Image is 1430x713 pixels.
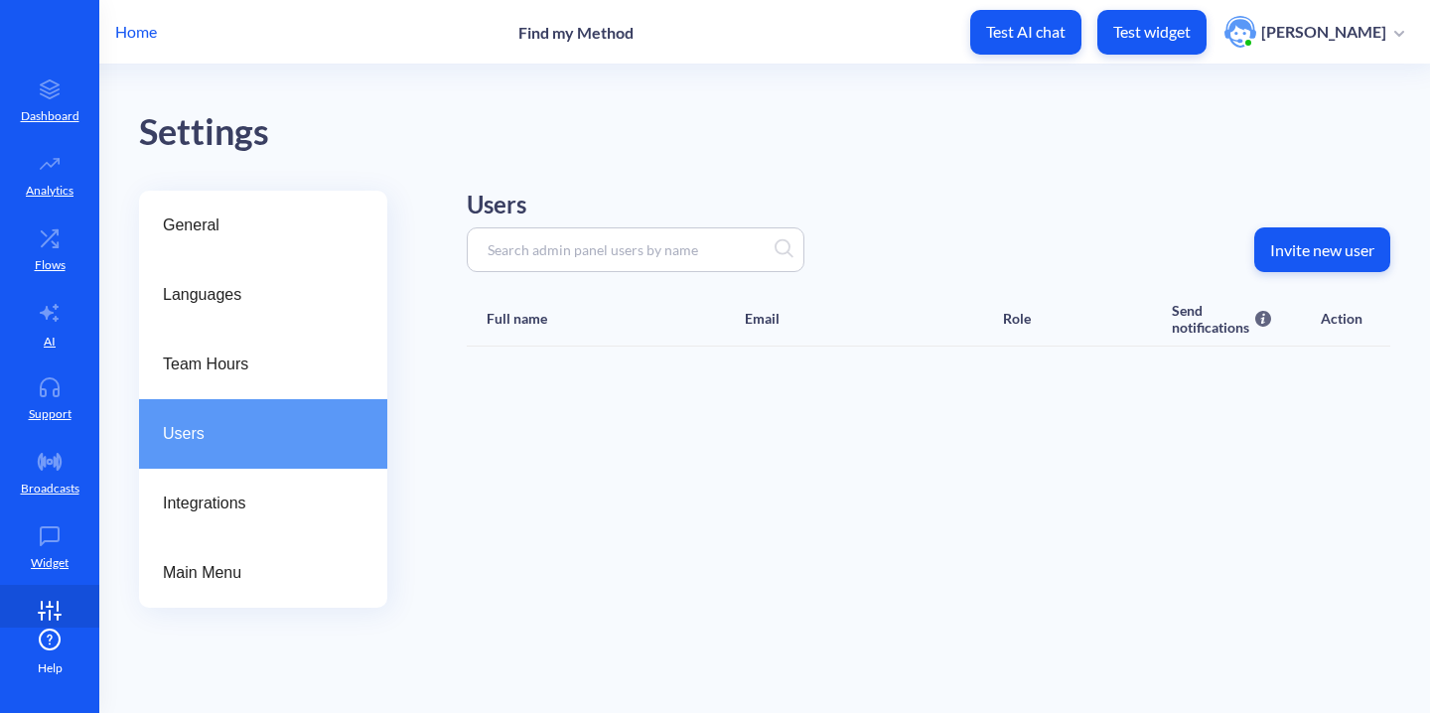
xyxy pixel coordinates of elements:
span: Integrations [163,492,348,515]
p: Find my Method [518,23,634,42]
p: Flows [35,256,66,274]
span: Main Menu [163,561,348,585]
span: Users [163,422,348,446]
div: Settings [139,104,1430,161]
p: AI [44,333,56,351]
p: [PERSON_NAME] [1261,21,1386,43]
div: Send notifications [1172,302,1252,336]
a: Languages [139,260,387,330]
a: Team Hours [139,330,387,399]
p: Support [29,405,71,423]
h2: Users [467,191,1390,219]
input: Search admin panel users by name [478,238,775,261]
div: Email [745,310,780,327]
button: Test widget [1097,10,1207,55]
button: Test AI chat [970,10,1081,55]
a: Integrations [139,469,387,538]
button: user photo[PERSON_NAME] [1215,14,1414,50]
div: Full name [487,310,547,327]
a: General [139,191,387,260]
div: Role [1003,310,1031,327]
span: Languages [163,283,348,307]
p: Widget [31,554,69,572]
img: user photo [1224,16,1256,48]
p: Test widget [1113,22,1191,42]
button: Invite new user [1254,227,1390,272]
span: General [163,214,348,237]
p: Home [115,20,157,44]
a: Main Menu [139,538,387,608]
span: Team Hours [163,353,348,376]
div: Action [1321,310,1362,327]
p: Analytics [26,182,73,200]
p: Dashboard [21,107,79,125]
img: info icon [1252,302,1271,336]
p: Invite new user [1270,240,1374,260]
a: Users [139,399,387,469]
span: Help [38,659,63,677]
p: Broadcasts [21,480,79,498]
p: Test AI chat [986,22,1066,42]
